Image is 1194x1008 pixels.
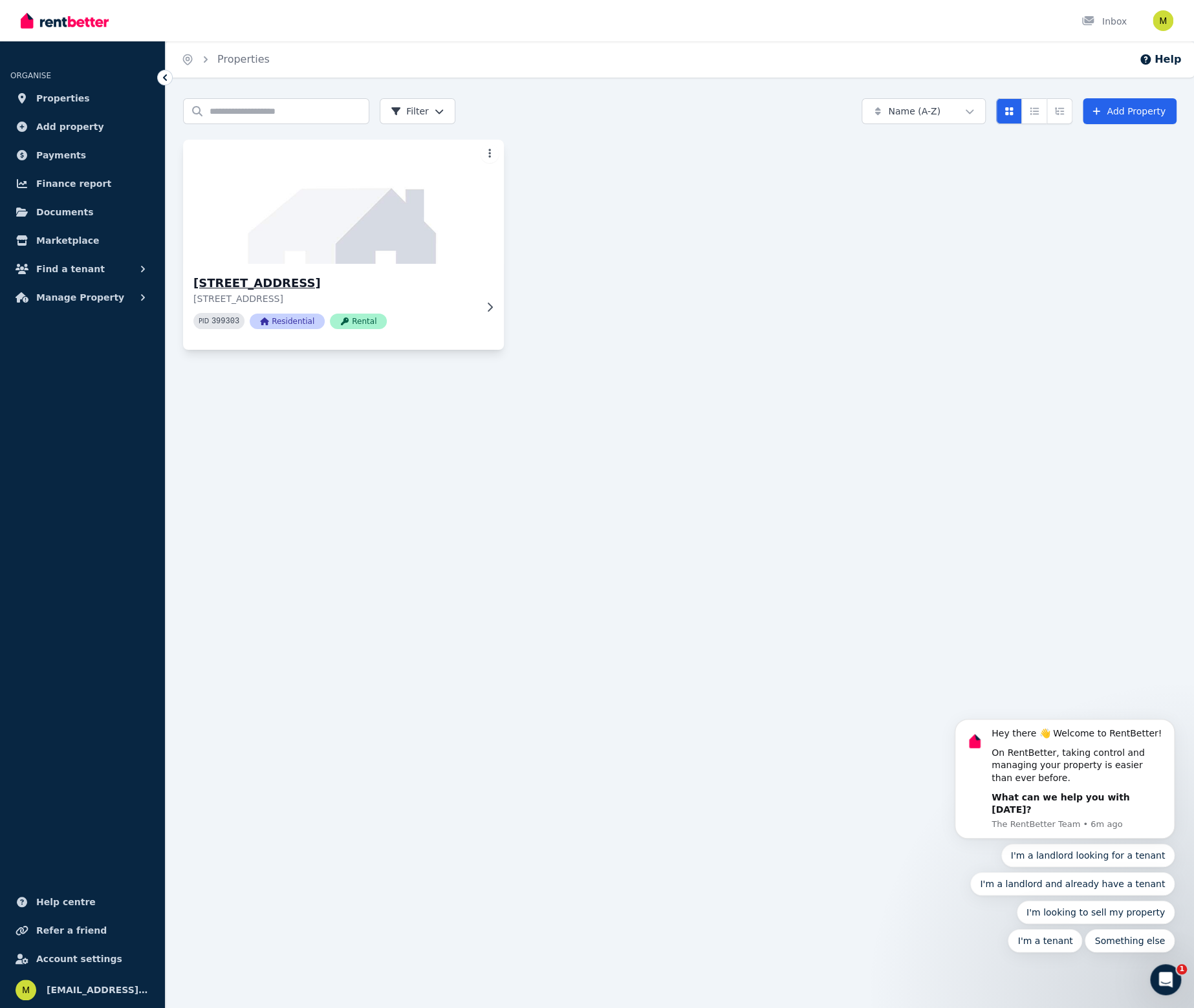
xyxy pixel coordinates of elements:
button: Compact list view [1021,98,1047,124]
a: Account settings [10,946,155,972]
iframe: Intercom live chat [1150,964,1181,995]
span: Name (A-Z) [888,105,940,118]
a: Unit 1/18 Malvern Ave, Manly[STREET_ADDRESS][STREET_ADDRESS]PID 399303ResidentialRental [183,140,504,350]
img: Unit 1/18 Malvern Ave, Manly [175,136,512,267]
button: Name (A-Z) [862,98,986,124]
div: Inbox [1081,15,1127,28]
code: 399303 [212,317,239,326]
p: [STREET_ADDRESS] [193,292,475,305]
a: Marketplace [10,228,155,253]
a: Add property [10,114,155,140]
a: Finance report [10,171,155,197]
a: Payments [10,142,155,168]
div: View options [996,98,1072,124]
img: mr.sam.shepherd@gmail.com [1153,10,1173,31]
span: Filter [391,105,429,118]
button: Filter [380,98,455,124]
span: [EMAIL_ADDRESS][PERSON_NAME][PERSON_NAME][DOMAIN_NAME] [47,982,149,998]
span: Account settings [36,951,122,967]
button: More options [481,145,499,163]
a: Documents [10,199,155,225]
span: Add property [36,119,104,134]
button: Manage Property [10,284,155,310]
span: Find a tenant [36,261,105,277]
a: Properties [10,85,155,111]
button: Card view [996,98,1022,124]
a: Help centre [10,889,155,915]
img: RentBetter [21,11,109,30]
img: mr.sam.shepherd@gmail.com [16,980,36,1000]
span: Finance report [36,176,111,191]
a: Refer a friend [10,917,155,943]
iframe: Intercom notifications message [935,606,1194,973]
span: Documents [36,204,94,220]
button: Find a tenant [10,256,155,282]
a: Add Property [1083,98,1177,124]
span: Help centre [36,894,96,910]
span: Manage Property [36,290,124,305]
small: PID [199,317,209,325]
nav: Breadcrumb [166,41,285,78]
span: Residential [250,314,325,329]
h3: [STREET_ADDRESS] [193,274,475,292]
button: Expanded list view [1047,98,1072,124]
span: ORGANISE [10,71,51,80]
span: Payments [36,147,86,163]
span: 1 [1177,964,1187,974]
span: Refer a friend [36,923,107,938]
span: Rental [330,314,387,329]
span: Properties [36,91,90,106]
button: Help [1139,52,1181,67]
span: Marketplace [36,233,99,248]
a: Properties [217,53,270,65]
